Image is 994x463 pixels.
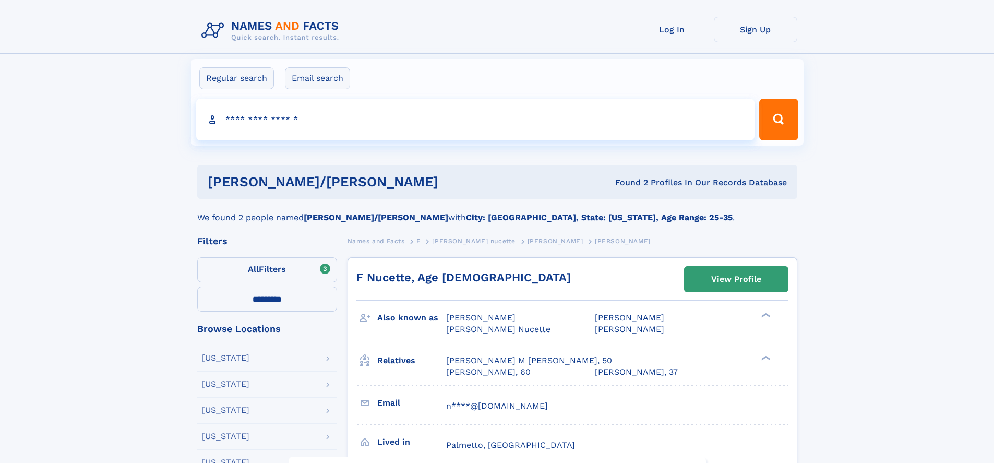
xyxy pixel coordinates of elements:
[208,175,527,188] h1: [PERSON_NAME]/[PERSON_NAME]
[528,234,583,247] a: [PERSON_NAME]
[356,271,571,284] a: F Nucette, Age [DEMOGRAPHIC_DATA]
[202,354,249,362] div: [US_STATE]
[202,406,249,414] div: [US_STATE]
[199,67,274,89] label: Regular search
[197,236,337,246] div: Filters
[528,238,583,245] span: [PERSON_NAME]
[595,324,664,334] span: [PERSON_NAME]
[446,440,575,450] span: Palmetto, [GEOGRAPHIC_DATA]
[446,324,550,334] span: [PERSON_NAME] Nucette
[759,99,798,140] button: Search Button
[416,234,421,247] a: F
[432,234,516,247] a: [PERSON_NAME] nucette
[285,67,350,89] label: Email search
[197,324,337,334] div: Browse Locations
[432,238,516,245] span: [PERSON_NAME] nucette
[446,355,612,366] a: [PERSON_NAME] M [PERSON_NAME], 50
[196,99,755,140] input: search input
[197,17,348,45] img: Logo Names and Facts
[202,380,249,388] div: [US_STATE]
[714,17,797,42] a: Sign Up
[304,212,448,222] b: [PERSON_NAME]/[PERSON_NAME]
[759,354,771,361] div: ❯
[446,313,516,323] span: [PERSON_NAME]
[685,267,788,292] a: View Profile
[416,238,421,245] span: F
[248,264,259,274] span: All
[466,212,733,222] b: City: [GEOGRAPHIC_DATA], State: [US_STATE], Age Range: 25-35
[202,432,249,441] div: [US_STATE]
[377,309,446,327] h3: Also known as
[377,433,446,451] h3: Lived in
[377,394,446,412] h3: Email
[446,366,531,378] a: [PERSON_NAME], 60
[595,238,651,245] span: [PERSON_NAME]
[526,177,787,188] div: Found 2 Profiles In Our Records Database
[711,267,761,291] div: View Profile
[197,257,337,282] label: Filters
[759,312,771,319] div: ❯
[377,352,446,370] h3: Relatives
[595,313,664,323] span: [PERSON_NAME]
[630,17,714,42] a: Log In
[348,234,405,247] a: Names and Facts
[197,199,797,224] div: We found 2 people named with .
[595,366,678,378] a: [PERSON_NAME], 37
